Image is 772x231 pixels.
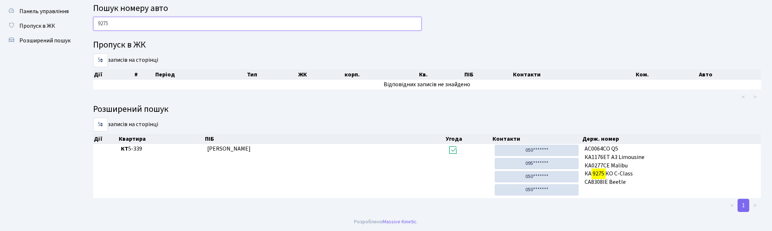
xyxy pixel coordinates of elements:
[19,37,71,45] span: Розширений пошук
[204,134,445,144] th: ПІБ
[344,69,418,80] th: корп.
[4,4,77,19] a: Панель управління
[492,134,582,144] th: Контакти
[93,53,158,67] label: записів на сторінці
[246,69,298,80] th: Тип
[592,168,605,179] mark: 9275
[582,134,761,144] th: Держ. номер
[585,145,758,186] span: АС0064СО Q5 КА1176ЕТ A3 Limousine КА0277СЕ Malibu КА КО C-Class СА8308ІЕ Beetle
[155,69,246,80] th: Період
[93,118,158,132] label: записів на сторінці
[93,134,118,144] th: Дії
[512,69,635,80] th: Контакти
[383,218,417,226] a: Massive Kinetic
[4,19,77,33] a: Пропуск в ЖК
[445,134,492,144] th: Угода
[418,69,464,80] th: Кв.
[738,199,749,212] a: 1
[464,69,512,80] th: ПІБ
[698,69,761,80] th: Авто
[297,69,344,80] th: ЖК
[93,118,108,132] select: записів на сторінці
[93,40,761,50] h4: Пропуск в ЖК
[93,17,422,31] input: Пошук
[635,69,698,80] th: Ком.
[93,2,168,15] span: Пошук номеру авто
[121,145,128,153] b: КТ
[134,69,155,80] th: #
[93,53,108,67] select: записів на сторінці
[118,134,204,144] th: Квартира
[19,22,55,30] span: Пропуск в ЖК
[354,218,418,226] div: Розроблено .
[93,80,761,90] td: Відповідних записів не знайдено
[207,145,251,153] span: [PERSON_NAME]
[93,69,134,80] th: Дії
[4,33,77,48] a: Розширений пошук
[121,145,201,153] span: 5-339
[93,104,761,115] h4: Розширений пошук
[19,7,69,15] span: Панель управління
